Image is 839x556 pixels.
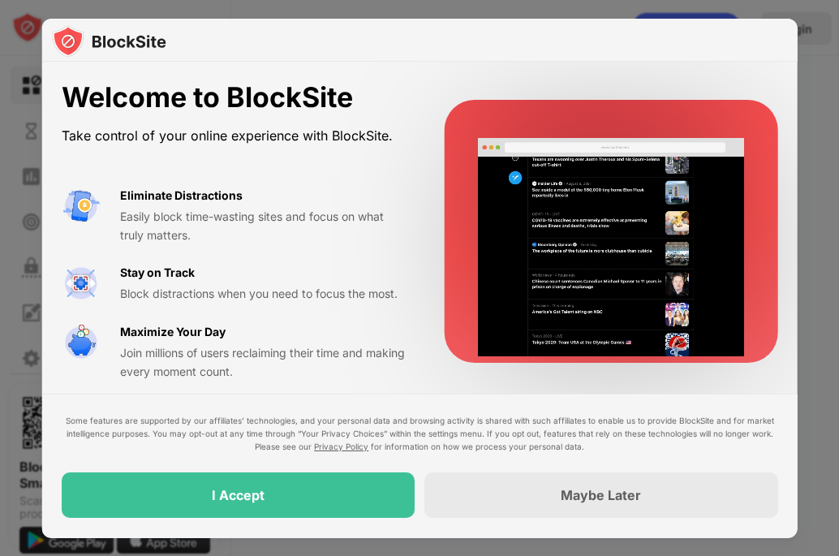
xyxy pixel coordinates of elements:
[120,323,226,341] div: Maximize Your Day
[52,25,166,58] img: logo-blocksite.svg
[62,124,406,148] div: Take control of your online experience with BlockSite.
[62,187,101,226] img: value-avoid-distractions.svg
[120,208,406,244] div: Easily block time-wasting sites and focus on what truly matters.
[62,264,101,303] img: value-focus.svg
[62,81,406,114] div: Welcome to BlockSite
[120,285,406,303] div: Block distractions when you need to focus the most.
[120,187,243,205] div: Eliminate Distractions
[62,415,778,454] div: Some features are supported by our affiliates’ technologies, and your personal data and browsing ...
[120,344,406,381] div: Join millions of users reclaiming their time and making every moment count.
[212,488,265,504] div: I Accept
[314,442,368,452] a: Privacy Policy
[62,323,101,362] img: value-safe-time.svg
[120,264,195,282] div: Stay on Track
[561,488,641,504] div: Maybe Later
